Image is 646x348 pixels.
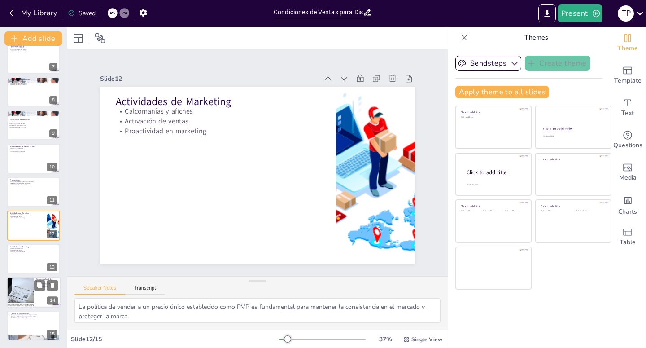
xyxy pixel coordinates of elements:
div: https://cdn.sendsteps.com/images/logo/sendsteps_logo_white.pnghttps://cdn.sendsteps.com/images/lo... [7,277,61,308]
p: Prohibición de ventas sueltas [10,48,57,50]
p: Prohibición de competencia [10,80,57,82]
div: Click to add text [505,210,525,212]
p: Decisiones sobre márgenes [36,284,58,286]
p: Prohibición de competencia [9,123,57,125]
button: Duplicate Slide [34,280,45,291]
div: Add images, graphics, shapes or video [610,156,646,189]
p: Estado de los productos [10,149,57,150]
p: Actividades de Marketing [10,212,44,215]
p: Activación de ventas [116,116,320,126]
button: Sendsteps [455,56,521,71]
button: Present [558,4,602,22]
p: Precio único establecido [10,47,57,49]
p: Calcomanías y afiches [10,247,44,249]
p: Proactividad en marketing [116,126,320,136]
div: Click to add title [541,157,605,161]
div: Add text boxes [610,92,646,124]
div: 9 [49,129,57,137]
button: Apply theme to all slides [455,86,549,98]
p: Éxito a largo plazo [36,286,58,287]
div: 13 [7,244,60,274]
span: Charts [618,207,637,217]
button: Speaker Notes [74,285,125,295]
span: Single View [411,336,442,343]
div: Add a table [610,221,646,253]
div: Layout [71,31,85,45]
p: Proactividad en marketing [10,217,44,219]
button: Delete Slide [47,280,58,291]
p: Exclusividad de Productos [10,119,57,121]
p: Conocimiento de políticas [10,150,57,152]
div: Click to add title [541,204,605,208]
p: Exclusividad de Productos [10,78,57,81]
div: Click to add text [543,135,602,137]
p: Proceso de Consignación [10,312,57,315]
div: Click to add text [461,210,481,212]
div: 11 [47,196,57,204]
div: 14 [47,296,58,304]
p: Pago por adelantado para nuevos distribuidores [10,316,57,317]
p: Proactividad en marketing [10,251,44,252]
div: https://cdn.sendsteps.com/images/logo/sendsteps_logo_white.pnghttps://cdn.sendsteps.com/images/lo... [7,211,60,240]
div: Click to add title [543,126,603,132]
p: Ejemplo de promociones prohibidas [10,182,57,184]
div: Click to add text [461,116,525,119]
p: Consecuencias de la violación [9,124,57,126]
p: Promociones [10,179,57,181]
div: 13 [47,263,57,271]
span: Questions [613,141,642,150]
p: Procedimiento de Devoluciones [10,145,57,148]
div: 7 [49,63,57,71]
p: Responsabilidad del Distribuidor [36,278,58,283]
p: Importancia de la autorización [10,184,57,186]
div: Add charts and graphs [610,189,646,221]
div: 15 [7,311,60,340]
div: Saved [68,9,96,18]
span: Text [621,108,634,118]
div: Click to add body [467,184,523,186]
div: Click to add text [576,210,604,212]
textarea: Colocar calcomanías y afiches de venta es una estrategia efectiva para aumentar la visibilidad de... [74,298,441,323]
div: 7 [7,44,60,73]
p: Activación de ventas [10,249,44,251]
div: Click to add text [483,210,503,212]
div: 15 [47,330,57,338]
p: Importancia de las políticas [10,50,57,52]
div: https://cdn.sendsteps.com/images/logo/sendsteps_logo_white.pnghttps://cdn.sendsteps.com/images/lo... [7,144,60,173]
button: My Library [7,6,61,20]
p: Actividades de Marketing [10,245,44,248]
p: Límite de devoluciones [10,147,57,149]
p: Themes [471,27,601,48]
span: Theme [617,44,638,53]
div: 37 % [375,335,396,344]
div: Click to add text [541,210,569,212]
div: 12 [47,230,57,238]
button: t P [618,4,634,22]
span: Media [619,173,637,183]
p: Calcomanías y afiches [10,214,44,216]
span: Table [620,238,636,247]
div: Slide 12 / 15 [71,335,279,344]
p: Establecimiento en el mercado [10,317,57,319]
p: Consecuencias de la violación [10,82,57,84]
p: Calcomanías y afiches [116,106,320,116]
div: t P [618,5,634,22]
div: 10 [47,163,57,171]
div: https://cdn.sendsteps.com/images/logo/sendsteps_logo_white.pnghttps://cdn.sendsteps.com/images/lo... [7,77,60,107]
div: 8 [49,96,57,104]
p: Políticas de Venta [10,45,57,48]
span: Position [95,33,105,44]
div: Click to add title [461,204,525,208]
div: https://cdn.sendsteps.com/images/logo/sendsteps_logo_white.pnghttps://cdn.sendsteps.com/images/lo... [7,177,60,207]
div: Add ready made slides [610,59,646,92]
button: Export to PowerPoint [538,4,556,22]
p: Actividades de Marketing [116,94,320,109]
button: Transcript [125,285,165,295]
div: Click to add title [467,169,524,176]
div: Click to add title [461,110,525,114]
div: https://cdn.sendsteps.com/images/logo/sendsteps_logo_white.pnghttps://cdn.sendsteps.com/images/lo... [7,110,60,140]
div: Slide 12 [100,75,318,83]
div: Get real-time input from your audience [610,124,646,156]
button: Add slide [4,31,62,46]
span: Template [614,76,642,86]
